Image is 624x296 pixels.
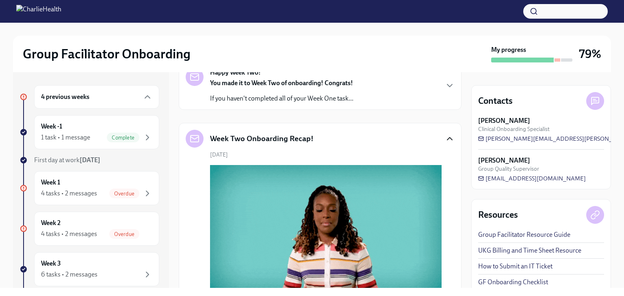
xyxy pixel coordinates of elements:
[41,259,61,268] h6: Week 3
[478,174,586,182] a: [EMAIL_ADDRESS][DOMAIN_NAME]
[478,262,552,271] a: How to Submit an IT Ticket
[107,135,139,141] span: Complete
[478,246,581,255] a: UKG Billing and Time Sheet Resource
[41,189,97,198] div: 4 tasks • 2 messages
[41,178,60,187] h6: Week 1
[80,156,100,164] strong: [DATE]
[41,230,97,238] div: 4 tasks • 2 messages
[210,68,261,77] strong: Happy Week Two!
[210,94,353,103] p: If you haven't completed all of your Week One task...
[41,92,89,101] h6: 4 previous weeks
[478,209,518,221] h4: Resources
[478,165,539,173] span: Group Quality Supervisor
[19,115,159,149] a: Week -11 task • 1 messageComplete
[41,270,97,279] div: 6 tasks • 2 messages
[210,165,442,295] button: Zoom image
[478,230,570,239] a: Group Facilitator Resource Guide
[210,79,353,87] strong: You made it to Week Two of onboarding! Congrats!
[41,219,61,227] h6: Week 2
[23,46,191,62] h2: Group Facilitator Onboarding
[19,252,159,286] a: Week 36 tasks • 2 messages
[210,151,228,159] span: [DATE]
[210,133,314,144] h5: Week Two Onboarding Recap!
[579,47,601,61] h3: 79%
[34,85,159,109] div: 4 previous weeks
[478,116,530,125] strong: [PERSON_NAME]
[478,278,548,287] a: GF Onboarding Checklist
[16,5,61,18] img: CharlieHealth
[19,171,159,205] a: Week 14 tasks • 2 messagesOverdue
[491,45,526,54] strong: My progress
[109,231,139,237] span: Overdue
[41,122,62,131] h6: Week -1
[19,156,159,165] a: First day at work[DATE]
[478,156,530,165] strong: [PERSON_NAME]
[34,156,100,164] span: First day at work
[478,95,513,107] h4: Contacts
[478,125,550,133] span: Clinical Onboarding Specialist
[41,133,90,142] div: 1 task • 1 message
[109,191,139,197] span: Overdue
[19,212,159,246] a: Week 24 tasks • 2 messagesOverdue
